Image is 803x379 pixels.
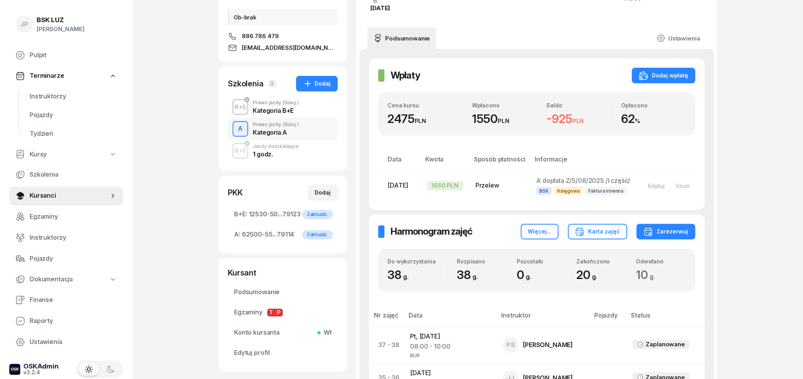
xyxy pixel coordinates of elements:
[30,170,117,180] span: Szkolenia
[554,187,583,195] span: Księgowa
[228,96,338,118] button: B+EPrawo jazdy(Stacj.)Kategoria B+E
[621,112,686,126] div: 62
[30,233,117,243] span: Instruktorzy
[9,186,123,205] a: Kursanci
[228,205,338,224] a: B+E:12530-50...79123Zaktualiz.
[506,342,515,348] span: PS
[576,268,601,282] span: 20
[516,268,566,282] div: 0
[30,110,117,120] span: Pojazdy
[546,102,611,109] div: Saldo
[253,129,299,135] div: Kategoria A
[536,187,552,195] span: BSK
[320,328,331,338] span: Wł
[636,258,686,265] div: Odwołano
[639,71,688,80] div: Dodaj wpłatę
[228,323,338,342] a: Konto kursantaWł
[23,87,123,106] a: Instruktorzy
[232,102,249,112] div: B+E
[387,181,408,189] span: [DATE]
[315,188,331,197] div: Dodaj
[523,342,573,348] div: [PERSON_NAME]
[228,118,338,140] button: APrawo jazdy(Stacj.)Kategoria A
[275,309,283,316] span: P
[457,258,507,265] div: Rozpisano
[536,177,630,184] span: A dopłata Z/5/08/2025 /I część/
[469,154,530,171] th: Sposób płatności
[9,312,123,330] a: Raporty
[9,165,123,184] a: Szkolenia
[234,209,247,219] span: B+E:
[475,181,524,191] div: Przelew
[283,100,299,105] span: (Stacj.)
[30,316,117,326] span: Raporty
[676,182,690,189] div: Usuń
[234,307,331,318] span: Egzaminy
[235,122,246,135] div: A
[234,328,331,338] span: Konto kursanta
[234,209,331,219] span: 12530-50...79123
[516,258,566,265] div: Pozostało
[30,337,117,347] span: Ustawienia
[378,154,421,171] th: Data
[228,187,243,198] div: PKK
[636,224,695,239] button: Zarezerwuj
[228,43,338,53] a: [EMAIL_ADDRESS][DOMAIN_NAME]
[9,249,123,268] a: Pojazdy
[404,327,497,363] td: Pt, [DATE]
[472,112,537,126] div: 1550
[232,143,248,158] button: B+E
[391,225,472,238] h2: Harmonogram zajęć
[9,228,123,247] a: Instruktorzy
[546,112,611,126] div: -925
[9,333,123,351] a: Ustawienia
[253,100,299,105] div: Prawo jazdy
[592,273,597,281] small: g.
[242,32,278,41] span: 886 786 479
[228,78,264,89] div: Szkolenia
[30,295,117,305] span: Finanse
[670,179,695,192] button: Usuń
[391,69,420,82] h2: Wpłaty
[23,363,59,370] div: OSKAdmin
[632,68,695,83] button: Dodaj wpłatę
[267,309,275,316] span: T
[228,283,338,302] a: Podsumowanie
[634,117,640,125] small: %
[643,179,670,192] button: Edytuj
[9,291,123,309] a: Finanse
[232,121,248,137] button: A
[369,327,404,363] td: 37 - 38
[369,310,404,327] th: Nr zajęć
[530,154,636,171] th: Informacje
[30,91,117,102] span: Instruktorzy
[498,117,509,125] small: PLN
[296,76,338,91] button: Dodaj
[626,310,704,327] th: Status
[242,43,338,53] span: [EMAIL_ADDRESS][DOMAIN_NAME]
[650,27,706,49] a: Ustawienia
[20,21,28,28] span: JP
[387,112,462,126] div: 2475
[575,227,620,236] div: Karta zajęć
[585,187,627,195] span: Faktura imienna
[576,258,626,265] div: Zakończono
[387,102,462,109] div: Cena kursu
[37,24,85,34] div: [PERSON_NAME]
[457,268,481,282] span: 38
[23,125,123,143] a: Tydzień
[234,230,240,240] span: A:
[9,46,123,65] a: Pulpit
[253,122,299,127] div: Prawo jazdy
[387,268,412,282] span: 38
[643,227,688,236] div: Zarezerwuj
[572,117,584,125] small: PLN
[30,274,73,284] span: Dokumentacja
[621,102,686,109] div: Opłacono
[23,106,123,125] a: Pojazdy
[302,210,333,219] div: Zaktualiz.
[228,32,338,41] a: 886 786 479
[232,99,248,115] button: B+E
[228,140,338,161] button: B+EJazdy doszkalające1 godz.
[228,9,338,25] div: Ob-brak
